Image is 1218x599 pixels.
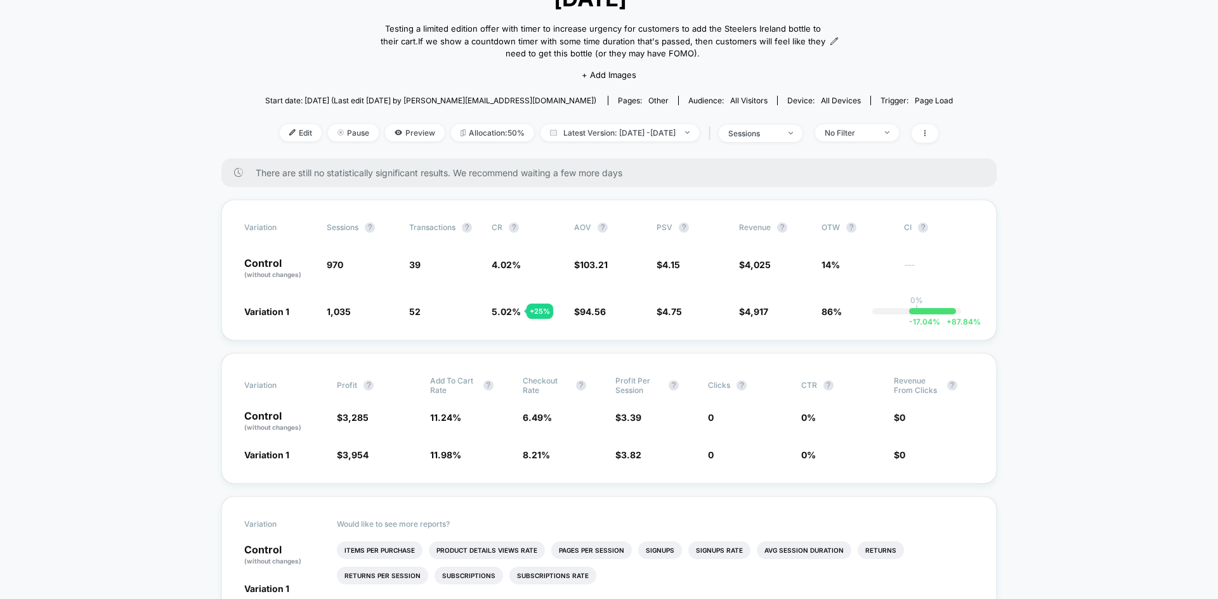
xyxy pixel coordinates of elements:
div: Trigger: [881,96,953,105]
span: 0 % [801,412,816,423]
span: Allocation: 50% [451,124,534,141]
span: Variation [244,222,314,233]
li: Returns [858,541,904,559]
span: $ [657,259,680,270]
div: sessions [728,129,779,138]
span: $ [337,412,369,423]
span: 4.15 [662,259,680,270]
span: $ [657,306,682,317]
span: $ [894,412,905,423]
li: Product Details Views Rate [429,541,545,559]
span: 0 [900,449,905,460]
span: Start date: [DATE] (Last edit [DATE] by [PERSON_NAME][EMAIL_ADDRESS][DOMAIN_NAME]) [265,96,596,105]
li: Avg Session Duration [757,541,851,559]
span: $ [574,259,608,270]
span: 3.82 [621,449,641,460]
li: Subscriptions [435,567,503,584]
span: CR [492,222,502,232]
span: Preview [385,124,445,141]
img: edit [289,129,296,136]
span: 11.24 % [430,412,461,423]
img: rebalance [461,129,466,136]
button: ? [918,222,928,233]
div: No Filter [825,128,875,138]
button: ? [777,222,787,233]
span: AOV [574,222,591,232]
p: Control [244,544,324,566]
div: Audience: [688,96,768,105]
button: ? [679,222,689,233]
li: Returns Per Session [337,567,428,584]
span: Variation [244,376,314,395]
span: 3,954 [343,449,369,460]
span: Pause [328,124,379,141]
span: $ [739,259,771,270]
span: 3,285 [343,412,369,423]
span: CI [904,222,974,233]
li: Signups [638,541,682,559]
span: CTR [801,380,817,390]
span: There are still no statistically significant results. We recommend waiting a few more days [256,167,971,178]
button: ? [737,380,747,390]
span: 94.56 [580,306,606,317]
span: Testing a limited edition offer with timer to increase urgency for customers to add the Steelers ... [379,23,826,60]
button: ? [462,222,472,233]
span: $ [739,306,768,317]
p: Would like to see more reports? [337,519,974,529]
span: 4,917 [745,306,768,317]
span: 86% [822,306,842,317]
span: Profit [337,380,357,390]
img: end [789,132,793,134]
span: + Add Images [582,70,636,80]
button: ? [823,380,834,390]
button: ? [846,222,856,233]
p: Control [244,411,324,432]
span: All Visitors [730,96,768,105]
span: 103.21 [580,259,608,270]
img: end [337,129,344,136]
li: Subscriptions Rate [509,567,596,584]
button: ? [363,380,374,390]
span: 8.21 % [523,449,550,460]
span: Revenue [739,222,771,232]
span: 0 [900,412,905,423]
span: (without changes) [244,557,301,565]
span: all devices [821,96,861,105]
span: $ [615,412,641,423]
span: 970 [327,259,343,270]
span: | [705,124,719,143]
span: Variation 1 [244,583,289,594]
span: 1,035 [327,306,351,317]
li: Signups Rate [688,541,750,559]
span: Device: [777,96,870,105]
img: end [885,131,889,134]
span: Add To Cart Rate [430,376,477,395]
span: 0 [708,412,714,423]
span: Transactions [409,222,455,232]
div: + 25 % [527,304,553,319]
span: 4.02 % [492,259,521,270]
button: ? [483,380,494,390]
span: + [946,317,952,326]
span: -17.04 % [909,317,940,326]
p: | [915,305,918,314]
button: ? [947,380,957,390]
span: Latest Version: [DATE] - [DATE] [540,124,699,141]
button: ? [365,222,375,233]
span: Checkout Rate [523,376,570,395]
button: ? [576,380,586,390]
span: Variation 1 [244,306,289,317]
span: $ [894,449,905,460]
span: 0 % [801,449,816,460]
button: ? [669,380,679,390]
p: Control [244,258,314,280]
span: Profit Per Session [615,376,662,395]
p: 0% [910,295,923,305]
div: Pages: [618,96,669,105]
span: 39 [409,259,421,270]
span: 3.39 [621,412,641,423]
span: 14% [822,259,840,270]
span: 87.84 % [940,317,981,326]
span: 4,025 [745,259,771,270]
span: Sessions [327,222,358,232]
